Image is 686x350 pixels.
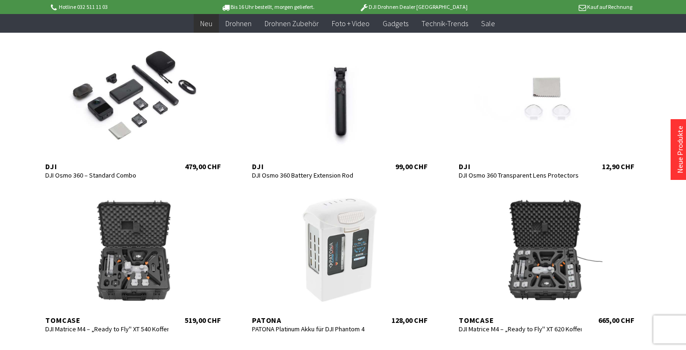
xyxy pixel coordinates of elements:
div: 99,00 CHF [395,162,427,171]
a: Technik-Trends [415,14,475,33]
p: Kauf auf Rechnung [486,1,632,13]
a: Sale [475,14,502,33]
a: Gadgets [376,14,415,33]
a: DJI DJI Osmo 360 Transparent Lens Protectors 12,90 CHF [449,40,644,171]
span: Sale [481,19,495,28]
a: TomCase DJI Matrice M4 – „Ready to Fly" XT 620 Koffer 665,00 CHF [449,194,644,325]
div: DJI Matrice M4 – „Ready to Fly" XT 540 Koffer [45,325,168,333]
div: 479,00 CHF [185,162,221,171]
span: Foto + Video [332,19,370,28]
div: TomCase [45,315,168,325]
span: Technik-Trends [421,19,468,28]
p: Bis 16 Uhr bestellt, morgen geliefert. [195,1,340,13]
div: DJI Osmo 360 Transparent Lens Protectors [459,171,581,179]
a: Drohnen [219,14,258,33]
div: DJI Osmo 360 Battery Extension Rod [252,171,375,179]
div: Patona [252,315,375,325]
div: TomCase [459,315,581,325]
div: DJI [252,162,375,171]
div: DJI Matrice M4 – „Ready to Fly" XT 620 Koffer [459,325,581,333]
a: DJI DJI Osmo 360 Battery Extension Rod 99,00 CHF [243,40,437,171]
div: DJI [45,162,168,171]
a: Drohnen Zubehör [258,14,325,33]
a: Patona PATONA Platinum Akku für DJI Phantom 4 128,00 CHF [243,194,437,325]
a: TomCase DJI Matrice M4 – „Ready to Fly" XT 540 Koffer 519,00 CHF [36,194,230,325]
div: DJI [459,162,581,171]
div: PATONA Platinum Akku für DJI Phantom 4 [252,325,375,333]
a: Foto + Video [325,14,376,33]
div: 519,00 CHF [185,315,221,325]
div: 128,00 CHF [392,315,427,325]
a: Neue Produkte [675,126,685,173]
div: DJI Osmo 360 – Standard Combo [45,171,168,179]
p: Hotline 032 511 11 03 [49,1,195,13]
p: DJI Drohnen Dealer [GEOGRAPHIC_DATA] [341,1,486,13]
span: Drohnen [225,19,252,28]
span: Gadgets [383,19,408,28]
div: 665,00 CHF [598,315,634,325]
span: Drohnen Zubehör [265,19,319,28]
span: Neu [200,19,212,28]
div: 12,90 CHF [602,162,634,171]
a: Neu [194,14,219,33]
a: DJI DJI Osmo 360 – Standard Combo 479,00 CHF [36,40,230,171]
